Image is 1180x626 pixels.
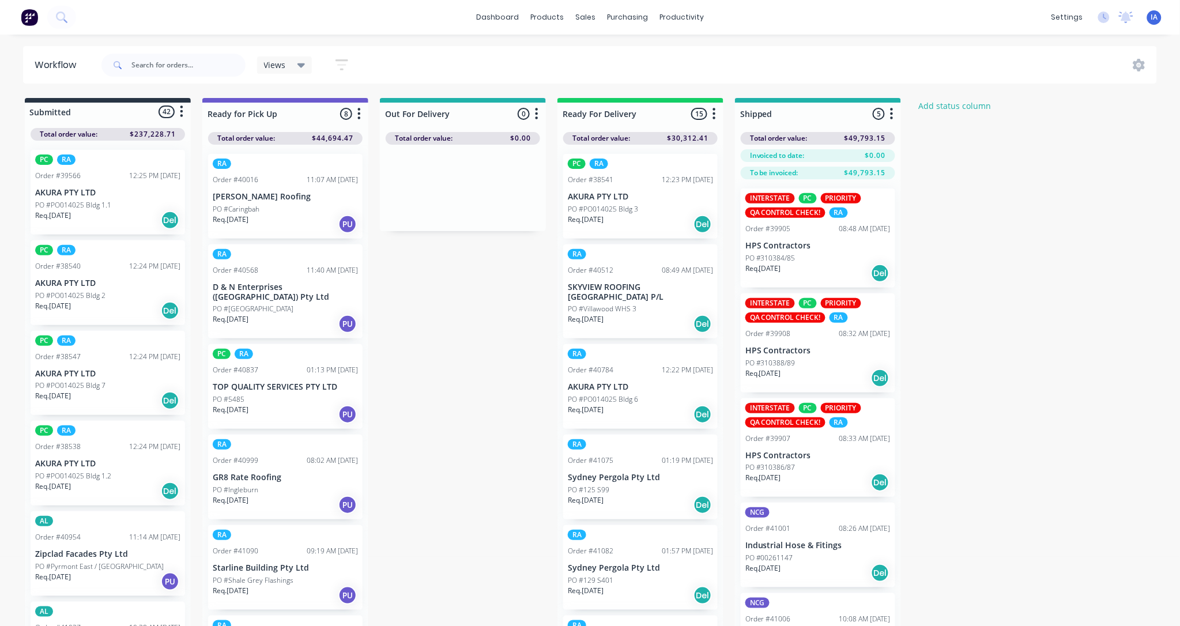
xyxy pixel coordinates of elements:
[568,495,604,506] p: Req. [DATE]
[568,265,613,276] div: Order #40512
[31,511,185,596] div: ALOrder #4095411:14 AM [DATE]Zipclad Facades Pty LtdPO #Pyrmont East / [GEOGRAPHIC_DATA]Req.[DATE]PU
[568,586,604,596] p: Req. [DATE]
[568,394,638,405] p: PO #PO014025 Bldg 6
[161,572,179,591] div: PU
[745,462,796,473] p: PO #310386/87
[35,245,53,255] div: PC
[40,129,97,139] span: Total order value:
[745,451,891,461] p: HPS Contractors
[213,304,293,314] p: PO #[GEOGRAPHIC_DATA]
[745,523,791,534] div: Order #41001
[161,301,179,320] div: Del
[568,382,713,392] p: AKURA PTY LTD
[525,9,570,26] div: products
[745,541,891,550] p: Industrial Hose & Fitings
[799,403,817,413] div: PC
[839,224,891,234] div: 08:48 AM [DATE]
[129,352,180,362] div: 12:24 PM [DATE]
[745,553,793,563] p: PO #00261147
[213,159,231,169] div: RA
[161,211,179,229] div: Del
[741,188,895,288] div: INTERSTATEPCPRIORITYQA CONTROL CHECK!RAOrder #3990508:48 AM [DATE]HPS ContractorsPO #310384/85Req...
[35,391,71,401] p: Req. [DATE]
[568,349,586,359] div: RA
[213,439,231,450] div: RA
[31,421,185,506] div: PCRAOrder #3853812:24 PM [DATE]AKURA PTY LTDPO #PO014025 Bldg 1.2Req.[DATE]Del
[845,133,886,144] span: $49,793.15
[31,150,185,235] div: PCRAOrder #3956612:25 PM [DATE]AKURA PTY LTDPO #PO014025 Bldg 1.1Req.[DATE]Del
[845,168,886,178] span: $49,793.15
[35,154,53,165] div: PC
[35,606,53,617] div: AL
[35,532,81,542] div: Order #40954
[213,394,244,405] p: PO #5485
[693,215,712,233] div: Del
[871,264,889,282] div: Del
[35,442,81,452] div: Order #38538
[208,244,363,339] div: RAOrder #4056811:40 AM [DATE]D & N Enterprises ([GEOGRAPHIC_DATA]) Pty LtdPO #[GEOGRAPHIC_DATA]Re...
[568,365,613,375] div: Order #40784
[161,391,179,410] div: Del
[307,455,358,466] div: 08:02 AM [DATE]
[568,473,713,482] p: Sydney Pergola Pty Ltd
[35,58,82,72] div: Workflow
[130,129,176,139] span: $237,228.71
[57,154,76,165] div: RA
[31,240,185,325] div: PCRAOrder #3854012:24 PM [DATE]AKURA PTY LTDPO #PO014025 Bldg 2Req.[DATE]Del
[57,425,76,436] div: RA
[129,442,180,452] div: 12:24 PM [DATE]
[35,171,81,181] div: Order #39566
[568,159,586,169] div: PC
[662,365,713,375] div: 12:22 PM [DATE]
[213,586,248,596] p: Req. [DATE]
[745,507,770,518] div: NCG
[839,523,891,534] div: 08:26 AM [DATE]
[871,369,889,387] div: Del
[745,312,825,323] div: QA CONTROL CHECK!
[745,224,791,234] div: Order #39905
[35,278,180,288] p: AKURA PTY LTD
[568,485,609,495] p: PO #125 S99
[338,315,357,333] div: PU
[208,435,363,519] div: RAOrder #4099908:02 AM [DATE]GR8 Rate RoofingPO #IngleburnReq.[DATE]PU
[264,59,286,71] span: Views
[213,575,293,586] p: PO #Shale Grey Flashings
[213,495,248,506] p: Req. [DATE]
[563,525,718,610] div: RAOrder #4108201:57 PM [DATE]Sydney Pergola Pty LtdPO #129 S401Req.[DATE]Del
[745,358,796,368] p: PO #310388/89
[568,282,713,302] p: SKYVIEW ROOFING [GEOGRAPHIC_DATA] P/L
[338,586,357,605] div: PU
[35,481,71,492] p: Req. [DATE]
[741,503,895,587] div: NCGOrder #4100108:26 AM [DATE]Industrial Hose & FitingsPO #00261147Req.[DATE]Del
[129,532,180,542] div: 11:14 AM [DATE]
[745,473,781,483] p: Req. [DATE]
[750,168,798,178] span: To be invoiced:
[35,471,111,481] p: PO #PO014025 Bldg 1.2
[693,586,712,605] div: Del
[745,563,781,574] p: Req. [DATE]
[35,572,71,582] p: Req. [DATE]
[568,204,638,214] p: PO #PO014025 Bldg 3
[35,425,53,436] div: PC
[821,193,861,203] div: PRIORITY
[568,563,713,573] p: Sydney Pergola Pty Ltd
[338,496,357,514] div: PU
[31,331,185,416] div: PCRAOrder #3854712:24 PM [DATE]AKURA PTY LTDPO #PO014025 Bldg 7Req.[DATE]Del
[213,192,358,202] p: [PERSON_NAME] Roofing
[35,261,81,271] div: Order #38540
[213,249,231,259] div: RA
[745,253,796,263] p: PO #310384/85
[568,304,636,314] p: PO #Villawood WHS 3
[830,417,848,428] div: RA
[312,133,353,144] span: $44,694.47
[745,346,891,356] p: HPS Contractors
[745,368,781,379] p: Req. [DATE]
[741,293,895,393] div: INTERSTATEPCPRIORITYQA CONTROL CHECK!RAOrder #3990808:32 AM [DATE]HPS ContractorsPO #310388/89Req...
[568,575,613,586] p: PO #129 S401
[213,405,248,415] p: Req. [DATE]
[568,455,613,466] div: Order #41075
[161,482,179,500] div: Del
[601,9,654,26] div: purchasing
[129,171,180,181] div: 12:25 PM [DATE]
[662,546,713,556] div: 01:57 PM [DATE]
